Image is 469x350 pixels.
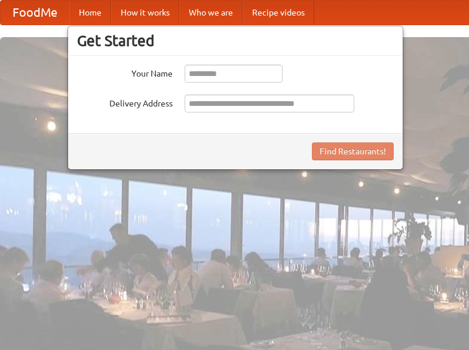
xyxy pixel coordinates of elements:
[77,95,173,109] label: Delivery Address
[111,1,179,25] a: How it works
[243,1,314,25] a: Recipe videos
[77,65,173,80] label: Your Name
[1,1,69,25] a: FoodMe
[77,32,394,50] h3: Get Started
[312,142,394,160] button: Find Restaurants!
[179,1,243,25] a: Who we are
[69,1,111,25] a: Home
